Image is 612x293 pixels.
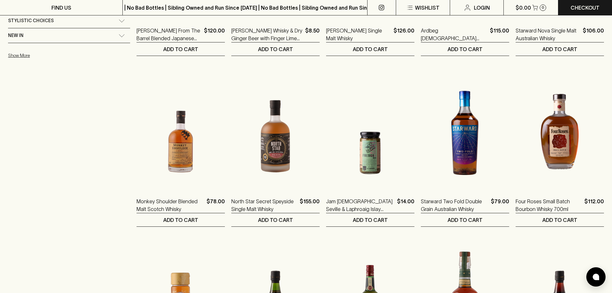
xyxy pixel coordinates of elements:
[583,27,604,42] p: $106.00
[163,45,198,53] p: ADD TO CART
[474,4,490,12] p: Login
[448,216,483,224] p: ADD TO CART
[542,6,544,9] p: 0
[516,42,604,56] button: ADD TO CART
[421,213,509,226] button: ADD TO CART
[207,197,225,213] p: $78.00
[8,49,92,62] button: Show More
[397,197,414,213] p: $14.00
[163,216,198,224] p: ADD TO CART
[231,213,320,226] button: ADD TO CART
[421,75,509,188] img: Starward Two Fold Double Grain Australian Whisky
[491,197,509,213] p: $79.00
[516,197,582,213] a: Four Roses Small Batch Bourbon Whisky 700ml
[516,75,604,188] img: Four Roses Small Batch Bourbon Whisky 700ml
[137,213,225,226] button: ADD TO CART
[516,213,604,226] button: ADD TO CART
[448,45,483,53] p: ADD TO CART
[258,216,293,224] p: ADD TO CART
[231,197,297,213] a: North Star Secret Speyside Single Malt Whisky
[8,28,130,43] div: New In
[305,27,320,42] p: $8.50
[353,216,388,224] p: ADD TO CART
[137,27,201,42] a: [PERSON_NAME] From The Barrel Blended Japanese Whisky
[490,27,509,42] p: $115.00
[584,197,604,213] p: $112.00
[353,45,388,53] p: ADD TO CART
[326,27,391,42] a: [PERSON_NAME] Single Malt Whisky
[571,4,599,12] p: Checkout
[300,197,320,213] p: $155.00
[326,213,414,226] button: ADD TO CART
[542,45,577,53] p: ADD TO CART
[8,17,54,25] span: Stylistic Choices
[326,197,395,213] a: Jam [DEMOGRAPHIC_DATA] Seville & Laphroaig Islay Whisky Marmalade
[516,4,531,12] p: $0.00
[231,27,303,42] a: [PERSON_NAME] Whisky & Dry Ginger Beer with Finger Lime 330ml
[421,27,487,42] a: Ardbeg [DEMOGRAPHIC_DATA] Islay Single Malt Scotch Whisky
[593,274,599,280] img: bubble-icon
[51,4,71,12] p: FIND US
[421,197,488,213] a: Starward Two Fold Double Grain Australian Whisky
[542,216,577,224] p: ADD TO CART
[231,42,320,56] button: ADD TO CART
[415,4,439,12] p: Wishlist
[137,197,204,213] a: Monkey Shoulder Blended Malt Scotch Whisky
[516,27,580,42] a: Starward Nova Single Malt Australian Whisky
[8,32,23,40] span: New In
[137,42,225,56] button: ADD TO CART
[421,42,509,56] button: ADD TO CART
[137,75,225,188] img: Monkey Shoulder Blended Malt Scotch Whisky
[326,75,414,188] img: Jam Lady Seville & Laphroaig Islay Whisky Marmalade
[326,42,414,56] button: ADD TO CART
[258,45,293,53] p: ADD TO CART
[231,75,320,188] img: North Star Secret Speyside Single Malt Whisky
[394,27,414,42] p: $126.00
[8,14,130,28] div: Stylistic Choices
[204,27,225,42] p: $120.00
